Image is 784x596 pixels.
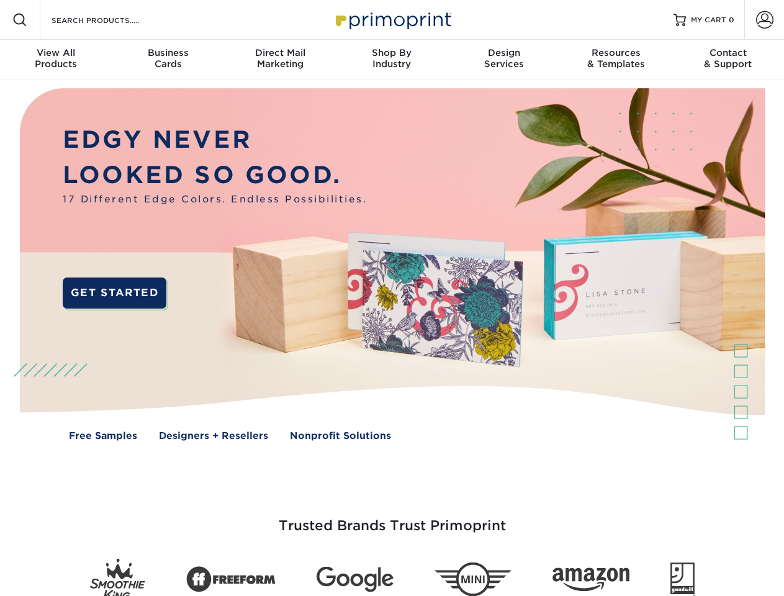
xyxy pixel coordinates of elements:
span: Resources [560,47,672,58]
a: Resources& Templates [560,40,672,79]
a: Nonprofit Solutions [290,429,391,443]
div: & Support [672,47,784,70]
span: Design [448,47,560,58]
span: 17 Different Edge Colors. Endless Possibilities. [63,192,367,207]
a: DesignServices [448,40,560,79]
span: Contact [672,47,784,58]
span: Direct Mail [224,47,336,58]
p: LOOKED SO GOOD. [63,158,367,193]
a: Contact& Support [672,40,784,79]
div: Marketing [224,47,336,70]
span: 0 [729,16,734,24]
div: Industry [336,47,448,70]
p: EDGY NEVER [63,122,367,158]
div: Services [448,47,560,70]
div: Cards [112,47,223,70]
span: MY CART [691,15,726,25]
div: & Templates [560,47,672,70]
span: Business [112,47,223,58]
a: Free Samples [69,429,137,443]
a: BusinessCards [112,40,223,79]
input: SEARCH PRODUCTS..... [50,12,171,27]
img: Goodwill [670,562,695,596]
h3: Trusted Brands Trust Primoprint [29,488,755,549]
img: Google [317,567,394,592]
a: Designers + Resellers [159,429,268,443]
a: Direct MailMarketing [224,40,336,79]
a: GET STARTED [63,278,166,309]
a: Shop ByIndustry [336,40,448,79]
span: Shop By [336,47,448,58]
img: Primoprint [330,6,454,33]
img: Amazon [552,568,629,592]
